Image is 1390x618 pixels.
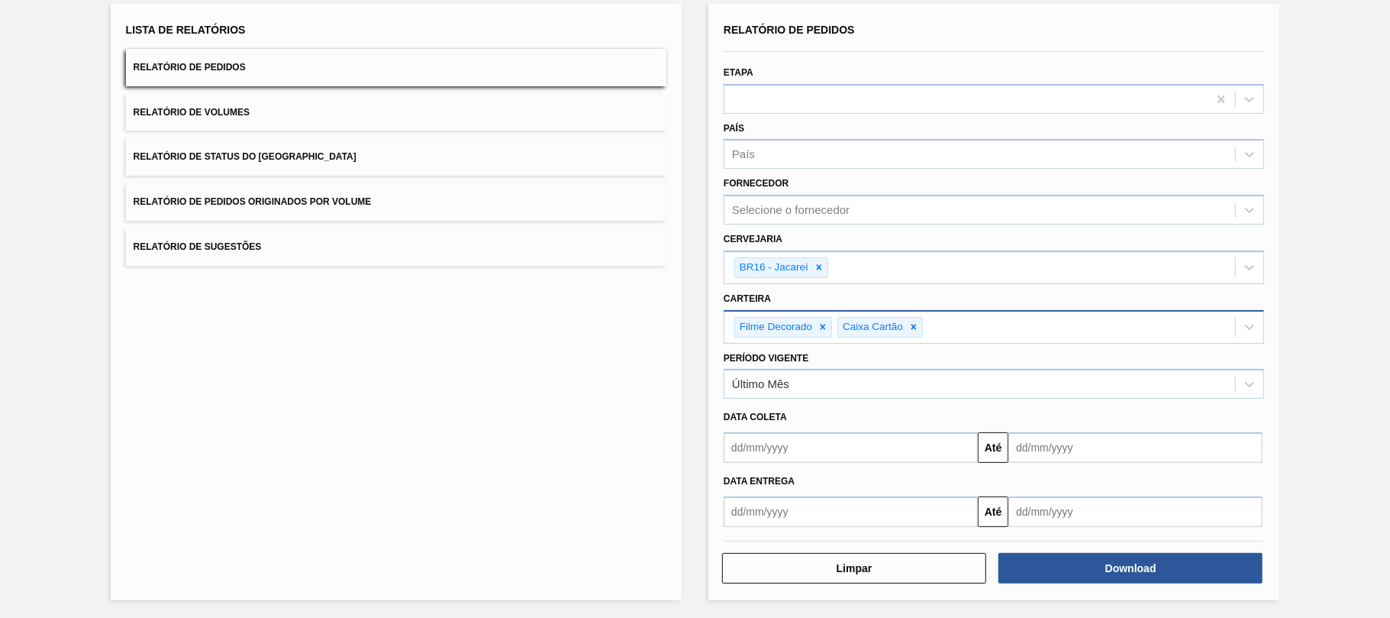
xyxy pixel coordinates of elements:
[126,138,666,176] button: Relatório de Status do [GEOGRAPHIC_DATA]
[998,553,1263,584] button: Download
[735,258,811,277] div: BR16 - Jacareí
[724,234,782,244] label: Cervejaria
[735,318,814,337] div: Filme Decorado
[724,24,855,36] span: Relatório de Pedidos
[724,178,789,189] label: Fornecedor
[724,412,787,422] span: Data coleta
[134,196,372,207] span: Relatório de Pedidos Originados por Volume
[134,241,262,252] span: Relatório de Sugestões
[1008,432,1263,463] input: dd/mm/yyyy
[126,183,666,221] button: Relatório de Pedidos Originados por Volume
[1008,497,1263,527] input: dd/mm/yyyy
[724,476,795,487] span: Data Entrega
[732,148,755,161] div: País
[134,151,356,162] span: Relatório de Status do [GEOGRAPHIC_DATA]
[724,67,753,78] label: Etapa
[724,497,978,527] input: dd/mm/yyyy
[126,49,666,86] button: Relatório de Pedidos
[134,107,250,118] span: Relatório de Volumes
[724,353,808,364] label: Período Vigente
[978,432,1008,463] button: Até
[126,94,666,131] button: Relatório de Volumes
[724,432,978,463] input: dd/mm/yyyy
[126,24,246,36] span: Lista de Relatórios
[978,497,1008,527] button: Até
[732,378,789,391] div: Último Mês
[732,204,850,217] div: Selecione o fornecedor
[134,62,246,73] span: Relatório de Pedidos
[722,553,986,584] button: Limpar
[126,228,666,266] button: Relatório de Sugestões
[838,318,905,337] div: Caixa Cartão
[724,293,771,304] label: Carteira
[724,123,744,134] label: País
